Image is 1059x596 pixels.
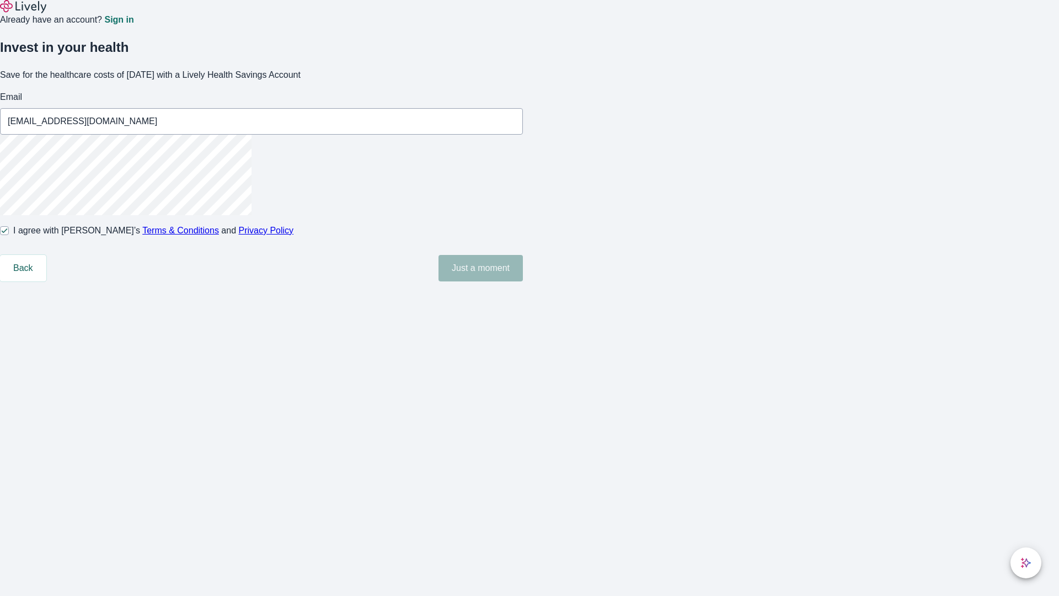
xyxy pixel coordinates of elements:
[1010,547,1041,578] button: chat
[142,226,219,235] a: Terms & Conditions
[1020,557,1031,568] svg: Lively AI Assistant
[239,226,294,235] a: Privacy Policy
[13,224,293,237] span: I agree with [PERSON_NAME]’s and
[104,15,133,24] a: Sign in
